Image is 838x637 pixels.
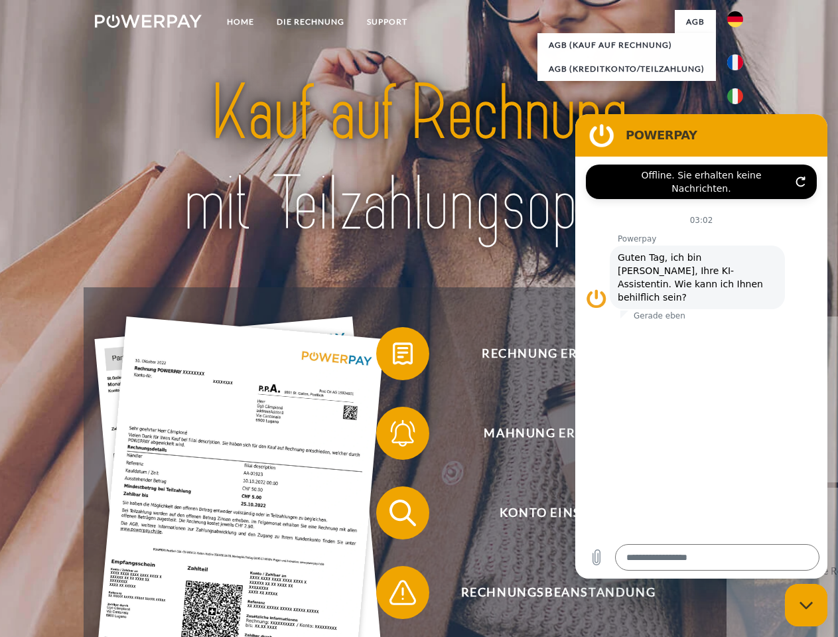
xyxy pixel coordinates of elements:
a: AGB (Kreditkonto/Teilzahlung) [537,57,716,81]
button: Rechnung erhalten? [376,327,721,380]
a: SUPPORT [356,10,419,34]
span: Konto einsehen [395,486,721,539]
img: it [727,88,743,104]
img: title-powerpay_de.svg [127,64,711,254]
img: qb_warning.svg [386,576,419,609]
a: Home [216,10,265,34]
img: qb_bell.svg [386,417,419,450]
button: Mahnung erhalten? [376,407,721,460]
img: qb_search.svg [386,496,419,530]
img: logo-powerpay-white.svg [95,15,202,28]
img: qb_bill.svg [386,337,419,370]
span: Rechnung erhalten? [395,327,721,380]
button: Konto einsehen [376,486,721,539]
img: de [727,11,743,27]
span: Mahnung erhalten? [395,407,721,460]
iframe: Messaging-Fenster [575,114,827,579]
span: Rechnungsbeanstandung [395,566,721,619]
button: Rechnungsbeanstandung [376,566,721,619]
a: agb [675,10,716,34]
iframe: Schaltfläche zum Öffnen des Messaging-Fensters; Konversation läuft [785,584,827,626]
a: DIE RECHNUNG [265,10,356,34]
img: fr [727,54,743,70]
a: AGB (Kauf auf Rechnung) [537,33,716,57]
